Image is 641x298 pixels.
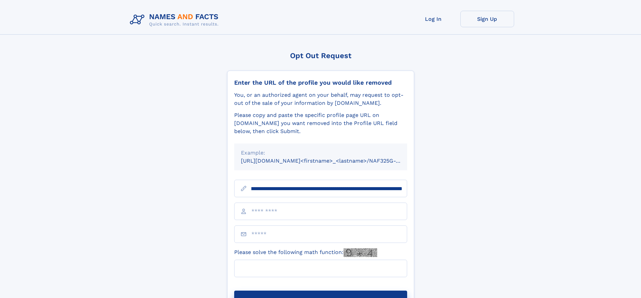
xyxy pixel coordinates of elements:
[406,11,460,27] a: Log In
[241,149,400,157] div: Example:
[241,158,420,164] small: [URL][DOMAIN_NAME]<firstname>_<lastname>/NAF325G-xxxxxxxx
[234,79,407,86] div: Enter the URL of the profile you would like removed
[234,91,407,107] div: You, or an authorized agent on your behalf, may request to opt-out of the sale of your informatio...
[234,248,377,257] label: Please solve the following math function:
[460,11,514,27] a: Sign Up
[227,51,414,60] div: Opt Out Request
[127,11,224,29] img: Logo Names and Facts
[234,111,407,135] div: Please copy and paste the specific profile page URL on [DOMAIN_NAME] you want removed into the Pr...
